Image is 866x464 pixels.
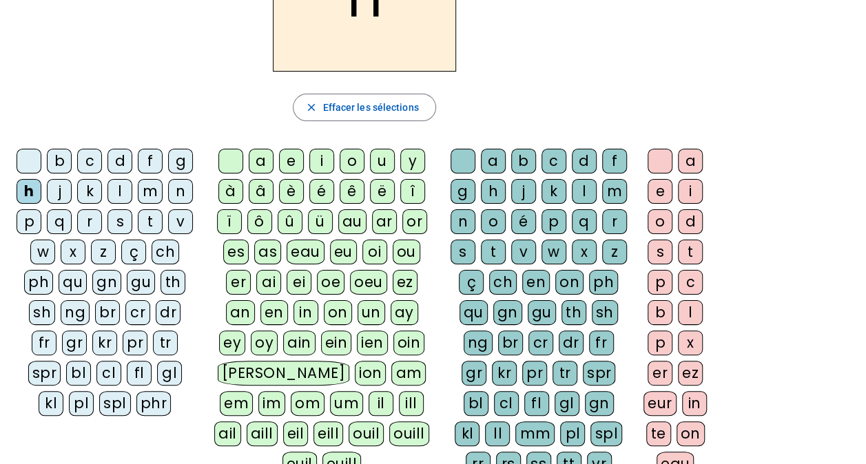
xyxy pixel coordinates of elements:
div: p [648,270,672,295]
div: v [168,209,193,234]
div: er [226,270,251,295]
span: Effacer les sélections [322,99,418,116]
div: i [678,179,703,204]
div: ch [152,240,179,264]
div: y [400,149,425,173]
div: â [249,179,274,204]
div: kl [39,391,63,416]
div: or [402,209,427,234]
div: on [555,270,584,295]
div: e [648,179,672,204]
div: spl [590,421,622,446]
div: û [278,209,302,234]
div: à [218,179,243,204]
div: tr [553,361,577,386]
div: eil [283,421,309,446]
div: eill [313,421,343,446]
div: eau [287,240,324,264]
div: m [602,179,627,204]
div: in [682,391,707,416]
div: h [481,179,506,204]
div: t [678,240,703,264]
div: sh [592,300,618,325]
div: n [451,209,475,234]
div: ê [340,179,364,204]
div: q [47,209,72,234]
div: cl [96,361,121,386]
div: om [291,391,324,416]
div: ph [589,270,618,295]
div: tr [153,330,178,355]
div: ail [214,421,241,446]
div: j [47,179,72,204]
div: sh [29,300,55,325]
div: gr [62,330,87,355]
div: t [138,209,163,234]
button: Effacer les sélections [293,94,435,121]
div: kr [92,330,117,355]
div: gu [127,270,155,295]
div: l [107,179,132,204]
div: v [511,240,536,264]
div: eur [643,391,677,416]
div: é [511,209,536,234]
div: oy [251,330,278,355]
div: s [648,240,672,264]
div: é [309,179,334,204]
div: p [648,330,672,355]
mat-icon: close [305,101,317,114]
div: in [293,300,318,325]
div: ion [355,361,386,386]
div: au [338,209,367,234]
div: un [358,300,385,325]
div: fr [32,330,56,355]
div: d [572,149,597,173]
div: ain [283,330,316,355]
div: ez [678,361,703,386]
div: d [107,149,132,173]
div: eu [330,240,357,264]
div: c [542,149,566,173]
div: b [511,149,536,173]
div: m [138,179,163,204]
div: b [47,149,72,173]
div: x [572,240,597,264]
div: cr [528,330,553,355]
div: w [542,240,566,264]
div: ar [372,209,397,234]
div: p [542,209,566,234]
div: il [369,391,393,416]
div: a [481,149,506,173]
div: em [220,391,253,416]
div: n [168,179,193,204]
div: gr [462,361,486,386]
div: on [677,421,705,446]
div: ouil [349,421,384,446]
div: th [561,300,586,325]
div: gl [555,391,579,416]
div: ei [287,270,311,295]
div: c [77,149,102,173]
div: a [249,149,274,173]
div: ph [24,270,53,295]
div: i [309,149,334,173]
div: ng [61,300,90,325]
div: mm [515,421,555,446]
div: dr [559,330,584,355]
div: f [138,149,163,173]
div: gn [92,270,121,295]
div: g [451,179,475,204]
div: d [678,209,703,234]
div: bl [66,361,91,386]
div: br [95,300,120,325]
div: en [522,270,550,295]
div: ç [121,240,146,264]
div: en [260,300,288,325]
div: on [324,300,352,325]
div: ill [399,391,424,416]
div: oeu [350,270,387,295]
div: gl [157,361,182,386]
div: b [648,300,672,325]
div: e [279,149,304,173]
div: s [451,240,475,264]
